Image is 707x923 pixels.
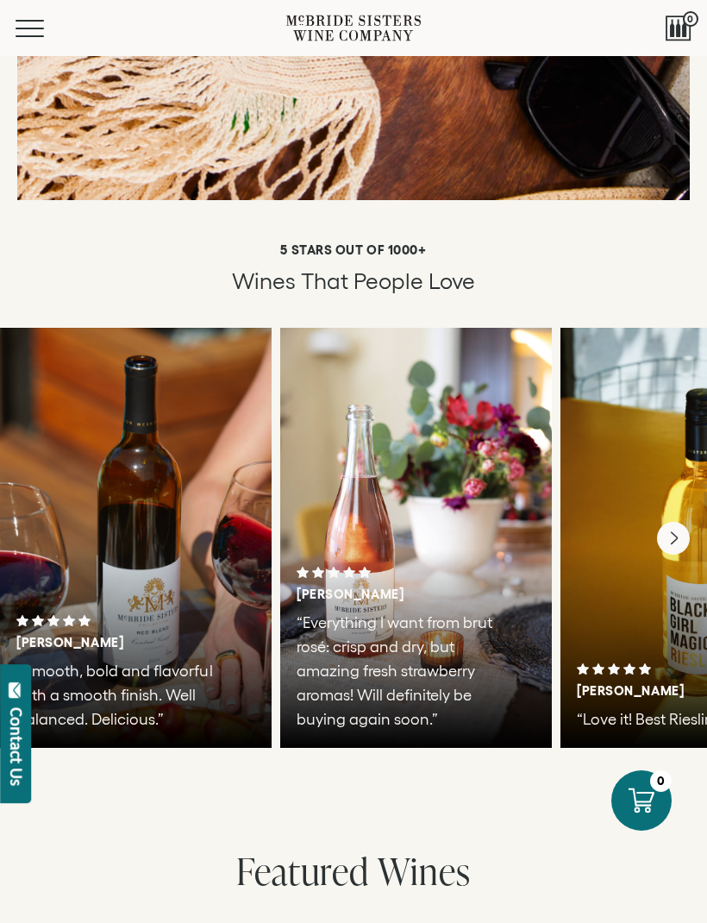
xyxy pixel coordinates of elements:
[8,707,25,786] div: Contact Us
[236,845,368,896] span: Featured
[683,11,698,27] span: 0
[16,659,239,731] p: “Smooth, bold and flavorful with a smooth finish. Well balanced. Delicious.”
[657,522,690,555] button: Next
[16,20,78,37] button: Mobile Menu Trigger
[297,587,488,602] h3: [PERSON_NAME]
[353,268,423,293] span: People
[297,611,519,731] p: “Everything I want from brut rosé: crisp and dry, but amazing fresh strawberry aromas! Will defin...
[650,770,672,792] div: 0
[301,268,348,293] span: that
[280,242,426,257] strong: 5 STARS OUT OF 1000+
[429,268,475,293] span: Love
[378,845,471,896] span: Wines
[16,635,208,650] h3: [PERSON_NAME]
[232,268,296,293] span: Wines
